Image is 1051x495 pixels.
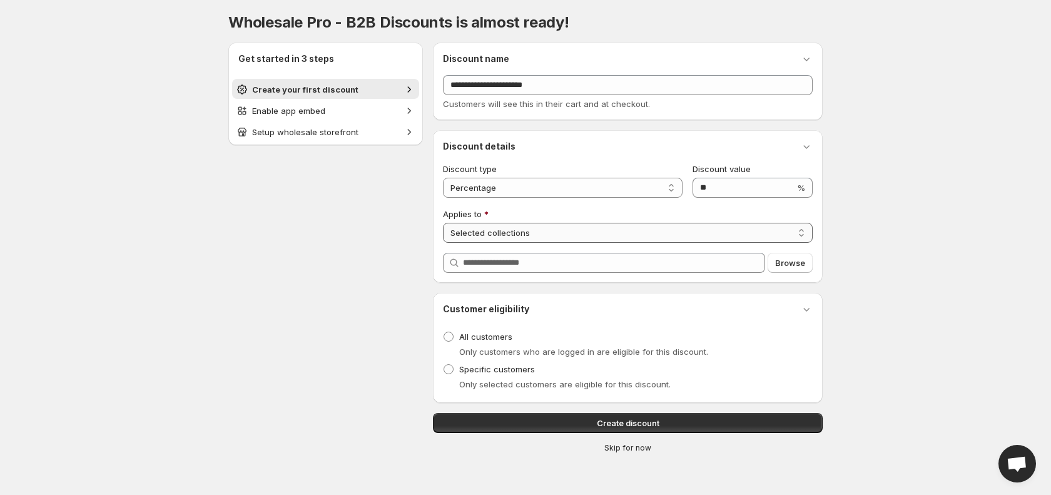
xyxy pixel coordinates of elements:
[459,379,671,389] span: Only selected customers are eligible for this discount.
[443,53,509,65] h3: Discount name
[228,13,823,33] h1: Wholesale Pro - B2B Discounts is almost ready!
[252,127,358,137] span: Setup wholesale storefront
[597,417,659,429] span: Create discount
[775,257,805,269] span: Browse
[693,164,751,174] span: Discount value
[443,209,482,219] span: Applies to
[443,164,497,174] span: Discount type
[252,106,325,116] span: Enable app embed
[604,443,651,453] span: Skip for now
[768,253,813,273] button: Browse
[459,347,708,357] span: Only customers who are logged in are eligible for this discount.
[428,441,828,456] button: Skip for now
[443,303,529,315] h3: Customer eligibility
[459,332,512,342] span: All customers
[443,140,515,153] h3: Discount details
[459,364,535,374] span: Specific customers
[443,99,650,109] span: Customers will see this in their cart and at checkout.
[797,183,805,193] span: %
[252,84,358,94] span: Create your first discount
[238,53,413,65] h2: Get started in 3 steps
[433,413,823,433] button: Create discount
[998,445,1036,482] a: Open chat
